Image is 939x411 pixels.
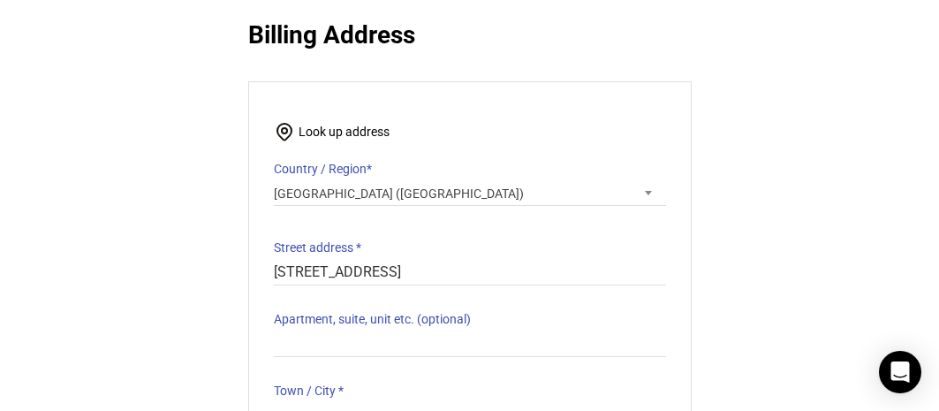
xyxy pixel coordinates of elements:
label: Street address [274,235,666,260]
h2: Billing Address [248,18,692,53]
span: Country / Region [274,181,666,206]
span: (optional) [417,312,471,326]
span: United States (US) [274,181,666,206]
label: Town / City [274,378,666,403]
label: Apartment, suite, unit etc. [274,307,666,331]
button: Look up address [274,119,390,144]
label: Country / Region [274,156,666,181]
div: Open Intercom Messenger [879,351,921,393]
